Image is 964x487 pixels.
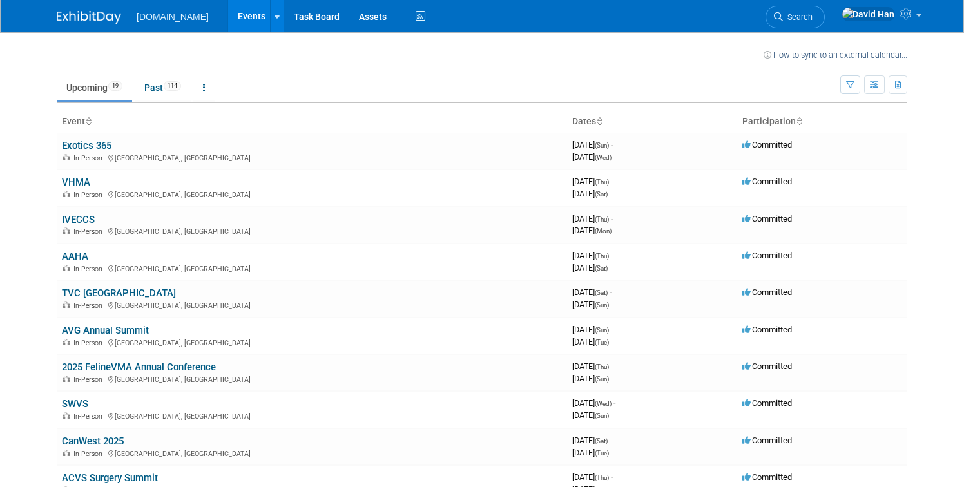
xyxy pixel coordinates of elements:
div: [GEOGRAPHIC_DATA], [GEOGRAPHIC_DATA] [62,300,562,310]
span: [DATE] [572,374,609,383]
span: [DATE] [572,287,612,297]
img: David Han [842,7,895,21]
img: In-Person Event [63,227,70,234]
span: [DATE] [572,410,609,420]
span: [DATE] [572,337,609,347]
span: [DATE] [572,152,612,162]
span: [DOMAIN_NAME] [137,12,209,22]
img: In-Person Event [63,339,70,345]
span: (Thu) [595,474,609,481]
a: How to sync to an external calendar... [764,50,907,60]
span: Committed [742,472,792,482]
span: (Thu) [595,216,609,223]
span: - [611,361,613,371]
a: Past114 [135,75,191,100]
a: Upcoming19 [57,75,132,100]
th: Participation [737,111,907,133]
span: In-Person [73,412,106,421]
span: - [610,435,612,445]
div: [GEOGRAPHIC_DATA], [GEOGRAPHIC_DATA] [62,263,562,273]
img: In-Person Event [63,191,70,197]
div: [GEOGRAPHIC_DATA], [GEOGRAPHIC_DATA] [62,410,562,421]
span: - [611,177,613,186]
div: [GEOGRAPHIC_DATA], [GEOGRAPHIC_DATA] [62,374,562,384]
span: Committed [742,287,792,297]
span: Committed [742,177,792,186]
span: (Mon) [595,227,612,234]
span: (Wed) [595,154,612,161]
span: In-Person [73,376,106,384]
img: In-Person Event [63,450,70,456]
span: [DATE] [572,472,613,482]
span: Committed [742,251,792,260]
span: 114 [164,81,181,91]
span: Committed [742,214,792,224]
span: [DATE] [572,361,613,371]
span: [DATE] [572,300,609,309]
span: [DATE] [572,177,613,186]
span: Committed [742,361,792,371]
div: [GEOGRAPHIC_DATA], [GEOGRAPHIC_DATA] [62,337,562,347]
div: [GEOGRAPHIC_DATA], [GEOGRAPHIC_DATA] [62,152,562,162]
span: - [611,214,613,224]
span: Committed [742,325,792,334]
a: TVC [GEOGRAPHIC_DATA] [62,287,176,299]
span: - [611,251,613,260]
span: (Thu) [595,363,609,370]
a: Sort by Participation Type [796,116,802,126]
th: Event [57,111,567,133]
span: Search [783,12,813,22]
span: In-Person [73,227,106,236]
img: In-Person Event [63,376,70,382]
span: (Sat) [595,265,608,272]
span: Committed [742,398,792,408]
span: (Thu) [595,253,609,260]
a: AVG Annual Summit [62,325,149,336]
img: In-Person Event [63,265,70,271]
span: - [613,398,615,408]
img: In-Person Event [63,301,70,308]
span: In-Person [73,191,106,199]
span: (Wed) [595,400,612,407]
span: (Sat) [595,191,608,198]
span: (Sun) [595,412,609,419]
div: [GEOGRAPHIC_DATA], [GEOGRAPHIC_DATA] [62,189,562,199]
span: [DATE] [572,448,609,457]
span: - [611,472,613,482]
span: Committed [742,435,792,445]
span: 19 [108,81,122,91]
span: (Sun) [595,327,609,334]
span: In-Person [73,265,106,273]
a: Sort by Event Name [85,116,92,126]
img: ExhibitDay [57,11,121,24]
span: (Sun) [595,301,609,309]
a: VHMA [62,177,90,188]
span: - [611,325,613,334]
span: (Sat) [595,437,608,444]
span: In-Person [73,450,106,458]
span: [DATE] [572,140,613,149]
a: SWVS [62,398,88,410]
span: (Thu) [595,178,609,186]
span: [DATE] [572,189,608,198]
span: [DATE] [572,225,612,235]
span: [DATE] [572,435,612,445]
span: - [610,287,612,297]
span: - [611,140,613,149]
span: Committed [742,140,792,149]
a: Sort by Start Date [596,116,602,126]
span: [DATE] [572,251,613,260]
a: ACVS Surgery Summit [62,472,158,484]
img: In-Person Event [63,154,70,160]
a: Search [766,6,825,28]
div: [GEOGRAPHIC_DATA], [GEOGRAPHIC_DATA] [62,448,562,458]
span: (Sun) [595,376,609,383]
a: IVECCS [62,214,95,225]
th: Dates [567,111,737,133]
span: [DATE] [572,214,613,224]
span: In-Person [73,301,106,310]
span: In-Person [73,154,106,162]
span: [DATE] [572,325,613,334]
a: Exotics 365 [62,140,111,151]
span: [DATE] [572,263,608,272]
